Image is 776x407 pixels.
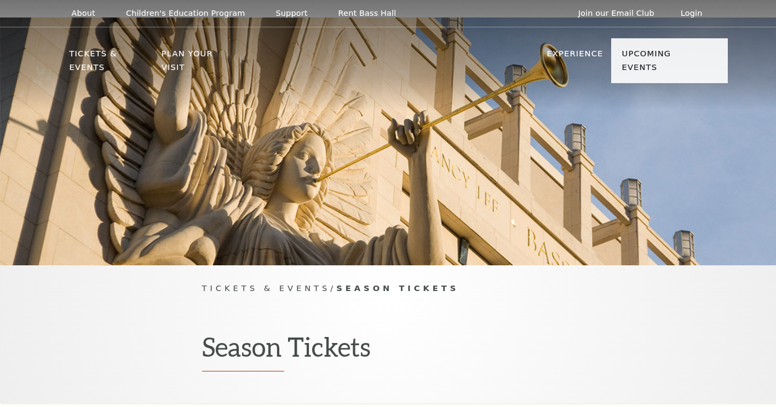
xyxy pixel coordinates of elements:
p: Tickets & Events [70,47,154,80]
span: Tickets & Events [202,283,331,293]
p: Experience [547,47,603,67]
span: Season Tickets [336,283,459,293]
p: Plan Your Visit [162,47,238,80]
p: Support [276,9,308,18]
h1: Season Tickets [202,331,574,371]
p: Upcoming Events [622,47,707,80]
p: Rent Bass Hall [338,9,396,18]
p: / [202,282,574,295]
p: Children's Education Program [126,9,245,18]
p: About [72,9,95,18]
